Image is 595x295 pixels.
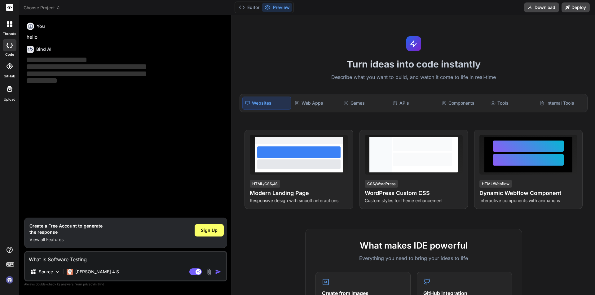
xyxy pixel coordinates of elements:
button: Editor [236,3,262,12]
div: Components [439,97,487,110]
label: threads [3,31,16,37]
div: HTML/Webflow [479,180,512,188]
p: Interactive components with animations [479,197,577,204]
div: Internal Tools [537,97,585,110]
p: Everything you need to bring your ideas to life [315,254,512,262]
p: View all Features [29,236,103,243]
h4: Modern Landing Page [250,189,348,197]
p: Always double-check its answers. Your in Bind [24,281,227,287]
h1: Turn ideas into code instantly [236,59,591,70]
label: GitHub [4,74,15,79]
div: Tools [488,97,536,110]
p: Source [39,269,53,275]
h1: Create a Free Account to generate the response [29,223,103,235]
h4: WordPress Custom CSS [365,189,463,197]
span: Choose Project [24,5,60,11]
label: code [5,52,14,57]
div: Games [341,97,389,110]
h6: Bind AI [36,46,51,52]
h6: You [37,23,45,29]
p: hello [27,34,226,41]
button: Preview [262,3,292,12]
h4: Dynamic Webflow Component [479,189,577,197]
button: Download [524,2,559,12]
span: privacy [83,282,94,286]
span: ‌ [27,72,146,76]
img: signin [4,275,15,285]
img: Pick Models [55,269,60,275]
p: Custom styles for theme enhancement [365,197,463,204]
img: Claude 4 Sonnet [67,269,73,275]
div: APIs [390,97,438,110]
div: Websites [242,97,291,110]
div: Web Apps [292,97,340,110]
span: Sign Up [201,227,218,233]
h2: What makes IDE powerful [315,239,512,252]
textarea: What is Software Testing [25,252,226,263]
span: ‌ [27,58,86,62]
p: Describe what you want to build, and watch it come to life in real-time [236,73,591,81]
div: CSS/WordPress [365,180,398,188]
p: Responsive design with smooth interactions [250,197,348,204]
img: attachment [205,268,213,275]
img: icon [215,269,221,275]
span: ‌ [27,64,146,69]
label: Upload [4,97,15,102]
button: Deploy [562,2,590,12]
span: ‌ [27,78,57,83]
div: HTML/CSS/JS [250,180,280,188]
p: [PERSON_NAME] 4 S.. [75,269,121,275]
